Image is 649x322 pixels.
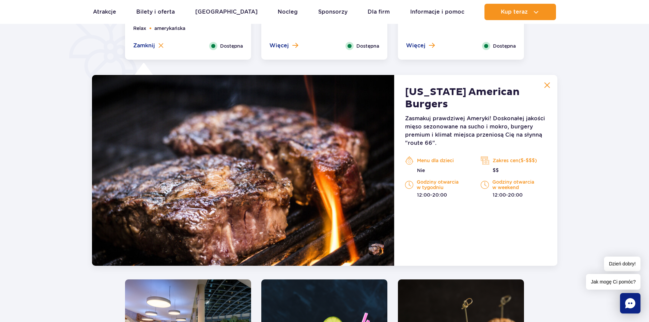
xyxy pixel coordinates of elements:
[133,42,164,49] button: Zamknij
[586,274,640,290] span: Jak mogę Ci pomóc?
[133,42,155,49] span: Zamknij
[93,4,116,20] a: Atrakcje
[220,42,243,50] span: Dostępna
[136,4,175,20] a: Bilety i oferta
[501,9,528,15] span: Kup teraz
[269,42,289,49] span: Więcej
[481,167,546,174] p: $$
[195,4,258,20] a: [GEOGRAPHIC_DATA]
[356,42,379,50] span: Dostępna
[269,42,298,49] button: Więcej
[133,25,146,32] li: Relax
[481,191,546,198] p: 12:00-20:00
[484,4,556,20] button: Kup teraz
[405,86,546,110] strong: [US_STATE] American Burgers
[406,42,426,49] span: Więcej
[405,179,470,190] p: Godziny otwarcia w tygodniu
[368,4,390,20] a: Dla firm
[318,4,347,20] a: Sponsorzy
[481,179,546,190] p: Godziny otwarcia w weekend
[410,4,464,20] a: Informacje i pomoc
[154,25,185,32] li: amerykańska
[406,42,435,49] button: Więcej
[278,4,298,20] a: Nocleg
[604,257,640,271] span: Dzień dobry!
[405,114,546,147] p: Zasmakuj prawdziwej Ameryki! Doskonałej jakości mięso sezonowane na sucho i mokro, burgery premiu...
[92,75,395,266] img: green_mamba
[493,42,516,50] span: Dostępna
[481,155,546,166] p: Zakres cen($-$$$)
[620,293,640,313] div: Chat
[405,167,470,174] p: Nie
[405,155,470,166] p: Menu dla dzieci
[405,191,470,198] p: 12:00-20:00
